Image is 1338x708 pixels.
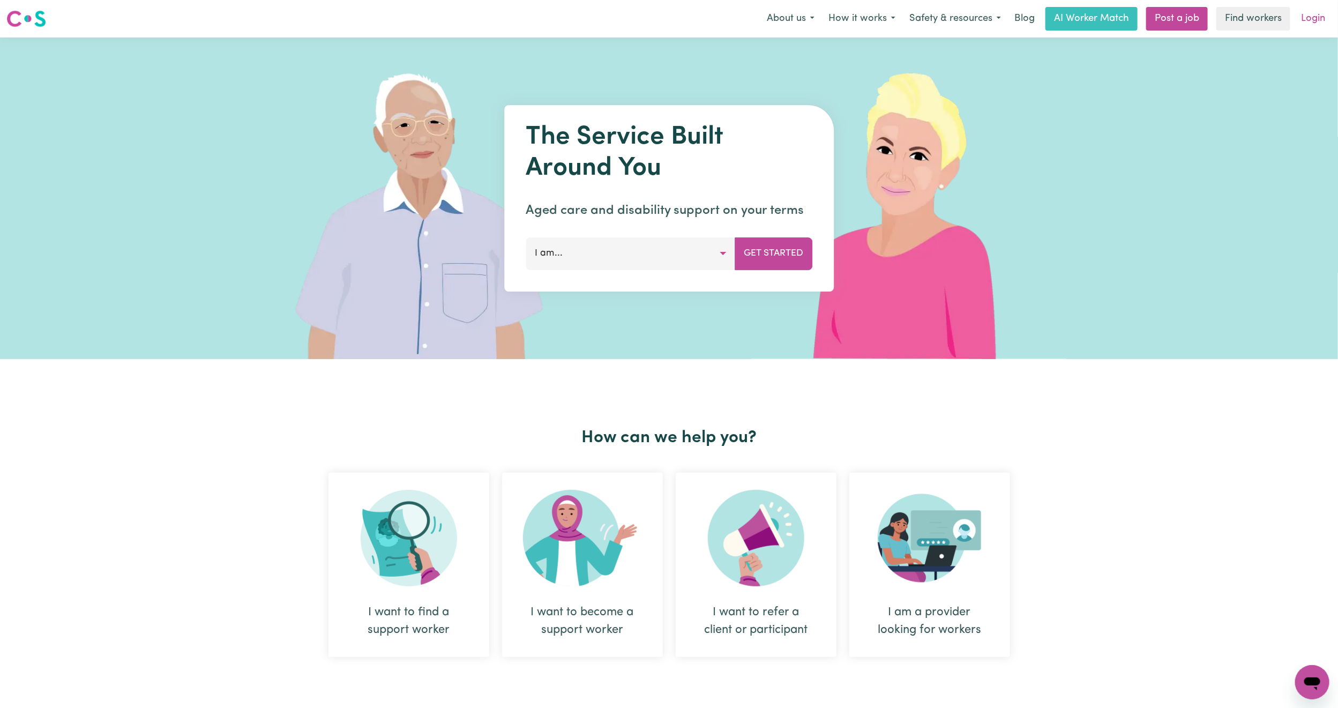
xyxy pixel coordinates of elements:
[526,237,735,270] button: I am...
[875,603,984,639] div: I am a provider looking for workers
[502,473,663,657] div: I want to become a support worker
[1008,7,1041,31] a: Blog
[902,8,1008,30] button: Safety & resources
[676,473,836,657] div: I want to refer a client or participant
[821,8,902,30] button: How it works
[1045,7,1138,31] a: AI Worker Match
[1216,7,1290,31] a: Find workers
[322,428,1016,448] h2: How can we help you?
[849,473,1010,657] div: I am a provider looking for workers
[1146,7,1208,31] a: Post a job
[1295,665,1329,699] iframe: Button to launch messaging window, conversation in progress
[528,603,637,639] div: I want to become a support worker
[878,490,982,586] img: Provider
[708,490,804,586] img: Refer
[328,473,489,657] div: I want to find a support worker
[701,603,811,639] div: I want to refer a client or participant
[6,9,46,28] img: Careseekers logo
[523,490,642,586] img: Become Worker
[361,490,457,586] img: Search
[526,122,812,184] h1: The Service Built Around You
[1295,7,1332,31] a: Login
[354,603,464,639] div: I want to find a support worker
[760,8,821,30] button: About us
[6,6,46,31] a: Careseekers logo
[735,237,812,270] button: Get Started
[526,201,812,220] p: Aged care and disability support on your terms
